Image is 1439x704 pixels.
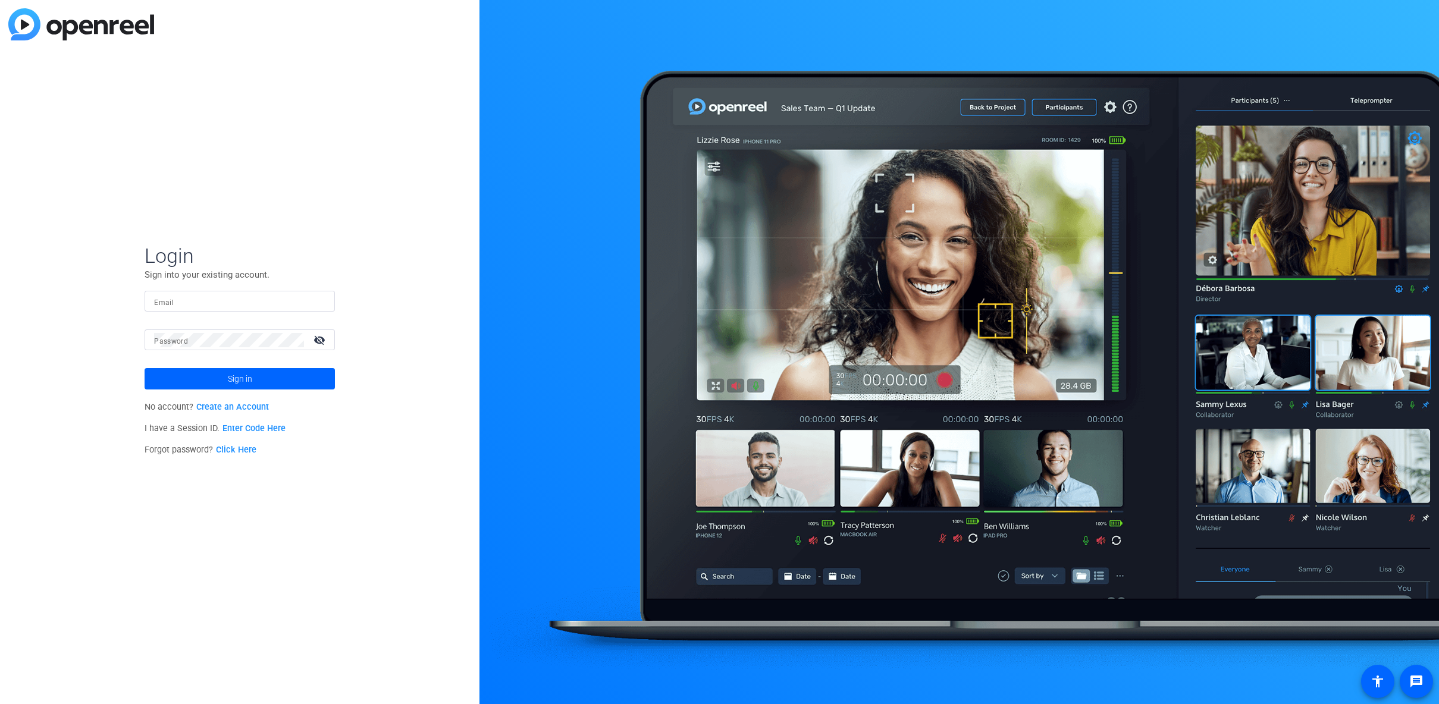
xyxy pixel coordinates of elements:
mat-icon: accessibility [1371,674,1385,689]
p: Sign into your existing account. [145,268,335,281]
mat-label: Email [154,298,174,307]
span: I have a Session ID. [145,423,286,433]
a: Click Here [216,445,256,455]
a: Create an Account [196,402,269,412]
span: No account? [145,402,269,412]
mat-icon: message [1409,674,1424,689]
span: Login [145,243,335,268]
a: Enter Code Here [222,423,286,433]
img: blue-gradient.svg [8,8,154,40]
button: Sign in [145,368,335,389]
span: Forgot password? [145,445,256,455]
mat-label: Password [154,337,188,345]
span: Sign in [228,364,252,394]
input: Enter Email Address [154,294,325,309]
mat-icon: visibility_off [306,331,335,348]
